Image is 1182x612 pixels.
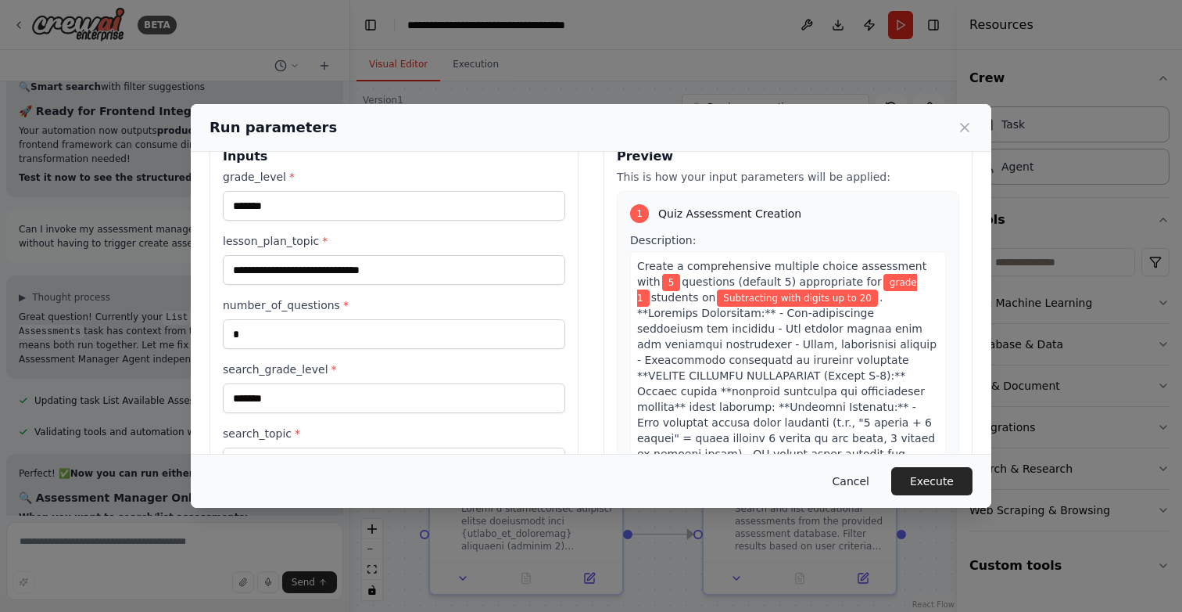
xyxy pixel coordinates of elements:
label: search_grade_level [223,362,565,377]
span: students on [651,291,716,304]
div: 1 [630,204,649,223]
h3: Inputs [223,147,565,166]
span: Variable: lesson_plan_topic [717,290,878,307]
p: This is how your input parameters will be applied: [617,169,959,185]
span: Variable: grade_level [637,274,917,307]
label: grade_level [223,169,565,185]
span: Create a comprehensive multiple choice assessment with [637,260,926,288]
button: Execute [891,467,972,495]
span: Variable: number_of_questions [662,274,681,291]
button: Cancel [820,467,882,495]
span: Description: [630,234,696,247]
h3: Preview [617,147,959,166]
label: lesson_plan_topic [223,233,565,249]
span: Quiz Assessment Creation [658,206,801,221]
label: number_of_questions [223,297,565,313]
span: questions (default 5) appropriate for [682,275,882,288]
h2: Run parameters [210,117,337,139]
label: search_topic [223,426,565,441]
